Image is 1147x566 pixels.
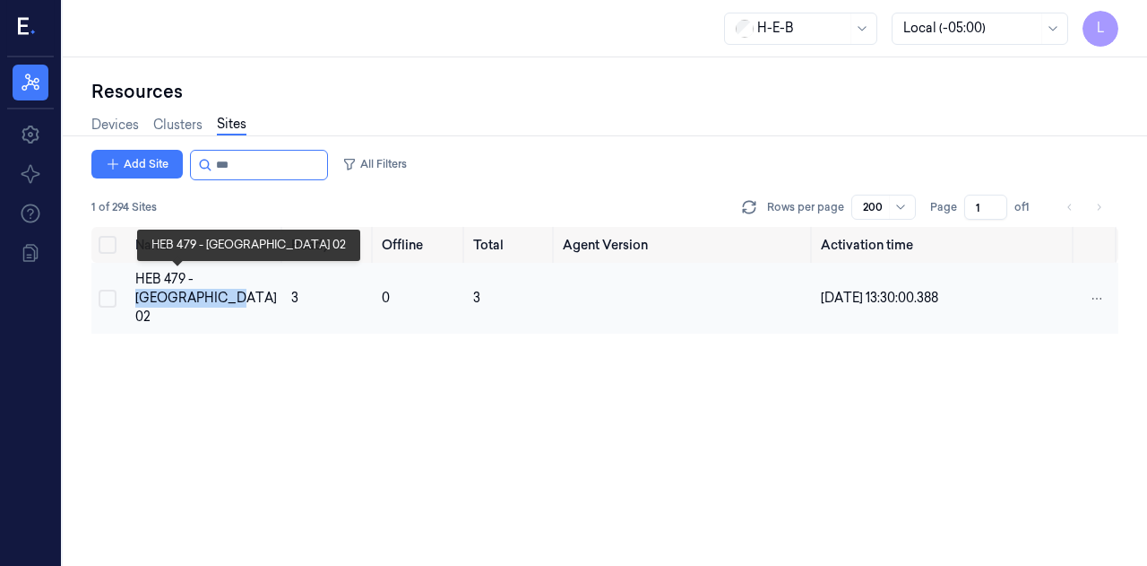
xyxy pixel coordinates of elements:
button: L [1082,11,1118,47]
th: Activation time [814,227,1075,263]
span: of 1 [1014,199,1043,215]
a: Devices [91,116,139,135]
th: Offline [375,227,466,263]
div: Resources [91,79,1118,104]
button: Add Site [91,150,183,179]
button: All Filters [335,150,414,179]
a: Sites [217,115,246,135]
a: Clusters [153,116,203,135]
span: 0 [382,290,390,306]
button: Select all [99,236,116,254]
span: Page [930,199,957,215]
span: [DATE] 13:30:00.388 [821,290,938,306]
th: Ready [284,227,375,263]
th: Total [466,227,556,263]
th: Name [128,227,284,263]
th: Agent Version [556,227,814,263]
span: 3 [473,290,480,306]
span: 3 [291,290,298,306]
button: Select row [99,290,116,308]
p: Rows per page [767,199,844,215]
nav: pagination [1057,195,1111,220]
span: 1 of 294 Sites [91,199,157,215]
div: HEB 479 - [GEOGRAPHIC_DATA] 02 [135,270,277,327]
